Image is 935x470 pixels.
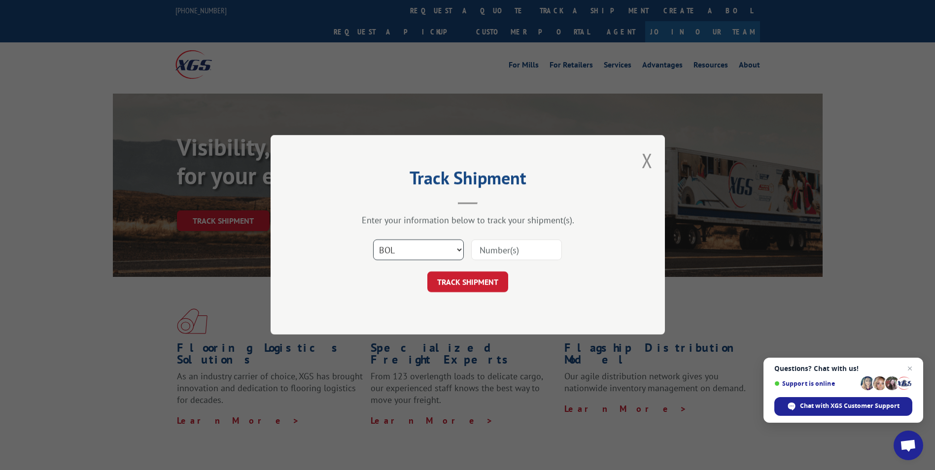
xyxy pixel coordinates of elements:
span: Questions? Chat with us! [774,365,912,372]
h2: Track Shipment [320,171,616,190]
span: Support is online [774,380,857,387]
button: TRACK SHIPMENT [427,272,508,293]
div: Chat with XGS Customer Support [774,397,912,416]
span: Close chat [904,363,916,374]
div: Open chat [894,431,923,460]
button: Close modal [642,147,653,173]
input: Number(s) [471,240,562,261]
div: Enter your information below to track your shipment(s). [320,215,616,226]
span: Chat with XGS Customer Support [800,402,900,410]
